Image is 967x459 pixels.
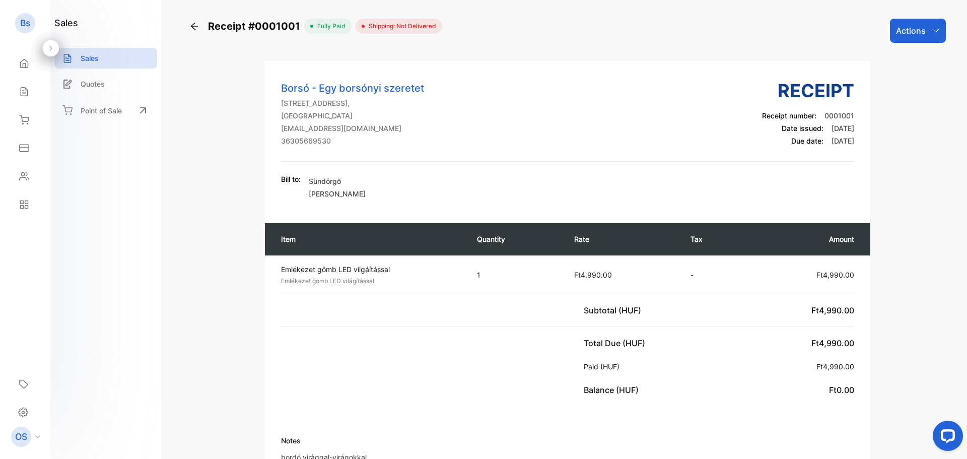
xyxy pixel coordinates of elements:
[281,277,459,286] p: Emlékezet gömb LED világítással
[281,435,546,446] p: Notes
[816,271,854,279] span: Ft4,990.00
[762,111,816,120] span: Receipt number:
[791,137,823,145] span: Due date:
[811,338,854,348] span: Ft4,990.00
[20,17,30,30] p: Bs
[816,362,854,371] span: Ft4,990.00
[584,361,624,372] p: Paid (HUF)
[15,430,27,443] p: OS
[309,188,366,199] p: [PERSON_NAME]
[281,136,424,146] p: 36305669530
[208,19,304,34] span: Receipt #0001001
[690,234,735,244] p: Tax
[574,234,670,244] p: Rate
[925,417,967,459] iframe: LiveChat chat widget
[54,48,157,69] a: Sales
[309,176,366,186] p: Sündörgő
[782,124,823,133] span: Date issued:
[890,19,946,43] button: Actions
[811,305,854,315] span: Ft4,990.00
[574,271,612,279] span: Ft4,990.00
[829,385,854,395] span: Ft0.00
[81,53,99,63] p: Sales
[281,174,301,184] p: Bill to:
[81,105,122,116] p: Point of Sale
[755,234,854,244] p: Amount
[281,264,459,275] p: Emlékezet gömb LED vilgáítással
[824,111,854,120] span: 0001001
[54,74,157,94] a: Quotes
[762,77,854,104] h3: Receipt
[584,337,649,349] p: Total Due (HUF)
[584,304,645,316] p: Subtotal (HUF)
[313,22,346,31] span: fully paid
[690,270,735,280] p: -
[832,137,854,145] span: [DATE]
[281,123,424,134] p: [EMAIL_ADDRESS][DOMAIN_NAME]
[54,99,157,121] a: Point of Sale
[281,110,424,121] p: [GEOGRAPHIC_DATA]
[54,16,78,30] h1: sales
[365,22,436,31] span: Shipping: Not Delivered
[281,98,424,108] p: [STREET_ADDRESS],
[896,25,926,37] p: Actions
[584,384,643,396] p: Balance (HUF)
[281,234,457,244] p: Item
[81,79,105,89] p: Quotes
[477,270,554,280] p: 1
[477,234,554,244] p: Quantity
[281,81,424,96] p: Borsó - Egy borsónyi szeretet
[832,124,854,133] span: [DATE]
